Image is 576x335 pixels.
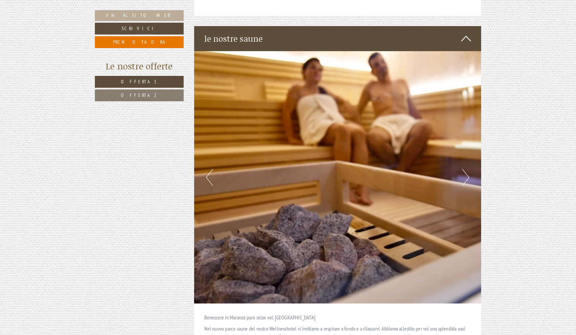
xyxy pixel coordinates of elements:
button: Next [462,169,469,186]
p: Benessere in Maranza puro relax nel [GEOGRAPHIC_DATA] [204,314,471,321]
a: Scrivici [95,23,184,35]
a: Vai al sito web [95,10,184,21]
div: Le nostre offerte [95,60,184,72]
a: Prenota ora [95,36,184,48]
span: Offerta 2 [121,92,158,98]
button: Previous [206,169,213,186]
div: le nostre saune [194,26,481,51]
span: Offerta 1 [121,79,158,85]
